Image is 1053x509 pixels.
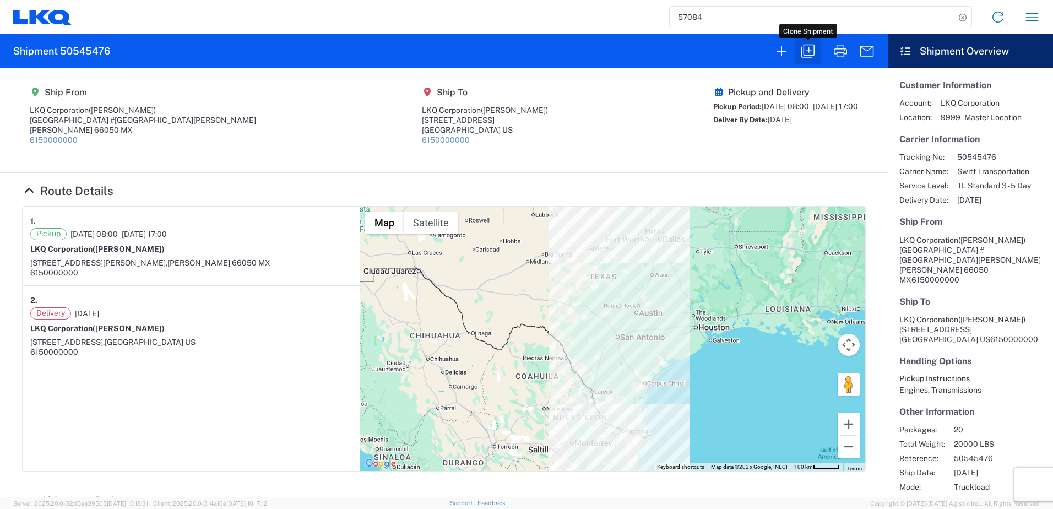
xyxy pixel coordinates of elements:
div: LKQ Corporation [422,105,548,115]
a: Open this area in Google Maps (opens a new window) [362,457,399,471]
span: Copyright © [DATE]-[DATE] Agistix Inc., All Rights Reserved [870,499,1040,508]
a: 6150000000 [422,136,470,144]
span: Packages: [899,425,945,435]
span: [STREET_ADDRESS][PERSON_NAME], [30,258,167,267]
span: ([PERSON_NAME]) [93,324,165,333]
span: Carrier Name: [899,166,948,176]
img: Google [362,457,399,471]
button: Show street map [365,212,404,234]
button: Drag Pegman onto the map to open Street View [838,373,860,396]
span: Deliver By Date: [713,116,768,124]
span: [DATE] [957,195,1031,205]
span: ([PERSON_NAME]) [89,106,156,115]
span: 6150000000 [990,335,1038,344]
span: Delivery [30,307,71,320]
span: 100 km [794,464,813,470]
span: Creator: [899,496,945,506]
strong: LKQ Corporation [30,245,165,253]
span: [PERSON_NAME] 66050 MX [167,258,270,267]
h5: Pickup and Delivery [713,87,858,98]
header: Shipment Overview [888,34,1053,68]
span: [DATE] [954,468,1048,478]
h5: Ship To [899,296,1041,307]
address: [PERSON_NAME] 66050 MX [899,235,1041,285]
span: [DATE] 10:17:12 [226,500,268,507]
button: Show satellite imagery [404,212,458,234]
span: Pickup [30,228,67,240]
span: ([PERSON_NAME]) [481,106,548,115]
button: Zoom in [838,413,860,435]
span: [DATE] 08:00 - [DATE] 17:00 [762,102,858,111]
a: Feedback [477,500,506,506]
span: Tracking No: [899,152,948,162]
button: Keyboard shortcuts [657,463,704,471]
div: [PERSON_NAME] 66050 MX [30,125,256,135]
span: 6150000000 [911,275,959,284]
h5: Ship From [899,216,1041,227]
a: 6150000000 [30,136,78,144]
span: Server: 2025.20.0-32d5ea39505 [13,500,148,507]
span: ([PERSON_NAME]) [958,315,1025,324]
span: 20 [954,425,1048,435]
strong: LKQ Corporation [30,324,165,333]
span: Ship Date: [899,468,945,478]
span: Account: [899,98,932,108]
span: TL Standard 3 - 5 Day [957,181,1031,191]
div: Engines, Transmissions - [899,385,1041,395]
span: 20000 LBS [954,439,1048,449]
button: Map camera controls [838,334,860,356]
span: LKQ Corporation [941,98,1022,108]
h5: Handling Options [899,356,1041,366]
span: [DATE] 10:18:31 [107,500,148,507]
span: ([PERSON_NAME]) [958,236,1025,245]
div: LKQ Corporation [30,105,256,115]
h5: Other Information [899,407,1041,417]
span: Location: [899,112,932,122]
span: LKQ Corporation [STREET_ADDRESS] [899,315,1025,334]
input: Shipment, tracking or reference number [670,7,955,28]
div: [GEOGRAPHIC_DATA] US [422,125,548,135]
span: [DATE] [75,308,99,318]
h5: Carrier Information [899,134,1041,144]
span: Service Level: [899,181,948,191]
h5: Customer Information [899,80,1041,90]
span: LKQ Corporation [899,236,958,245]
span: [STREET_ADDRESS], [30,338,105,346]
span: Pickup Period: [713,102,762,111]
h6: Pickup Instructions [899,374,1041,383]
div: 6150000000 [30,268,352,278]
a: Support [450,500,477,506]
span: Total Weight: [899,439,945,449]
span: Client: 2025.20.0-314a16e [153,500,268,507]
a: Hide Details [22,494,156,508]
div: 6150000000 [30,347,352,357]
h2: Shipment 50545476 [13,45,110,58]
h5: Ship From [30,87,256,98]
div: [STREET_ADDRESS] [422,115,548,125]
span: Map data ©2025 Google, INEGI [711,464,788,470]
span: Swift Transportation [957,166,1031,176]
span: 50545476 [954,453,1048,463]
span: [DATE] 08:00 - [DATE] 17:00 [70,229,167,239]
span: [GEOGRAPHIC_DATA] #[GEOGRAPHIC_DATA][PERSON_NAME] [899,246,1041,264]
a: Hide Details [22,184,113,198]
address: [GEOGRAPHIC_DATA] US [899,315,1041,344]
span: Reference: [899,453,945,463]
button: Map Scale: 100 km per 45 pixels [791,463,843,471]
span: Truckload [954,482,1048,492]
strong: 1. [30,214,36,228]
h5: Ship To [422,87,548,98]
span: Mode: [899,482,945,492]
div: [GEOGRAPHIC_DATA] #[GEOGRAPHIC_DATA][PERSON_NAME] [30,115,256,125]
button: Zoom out [838,436,860,458]
span: 50545476 [957,152,1031,162]
span: 9999 - Master Location [941,112,1022,122]
strong: 2. [30,294,37,307]
span: [GEOGRAPHIC_DATA] US [105,338,196,346]
span: [DATE] [768,115,792,124]
span: ([PERSON_NAME]) [93,245,165,253]
span: Agistix Truckload Services [954,496,1048,506]
span: Delivery Date: [899,195,948,205]
a: Terms [846,465,862,472]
